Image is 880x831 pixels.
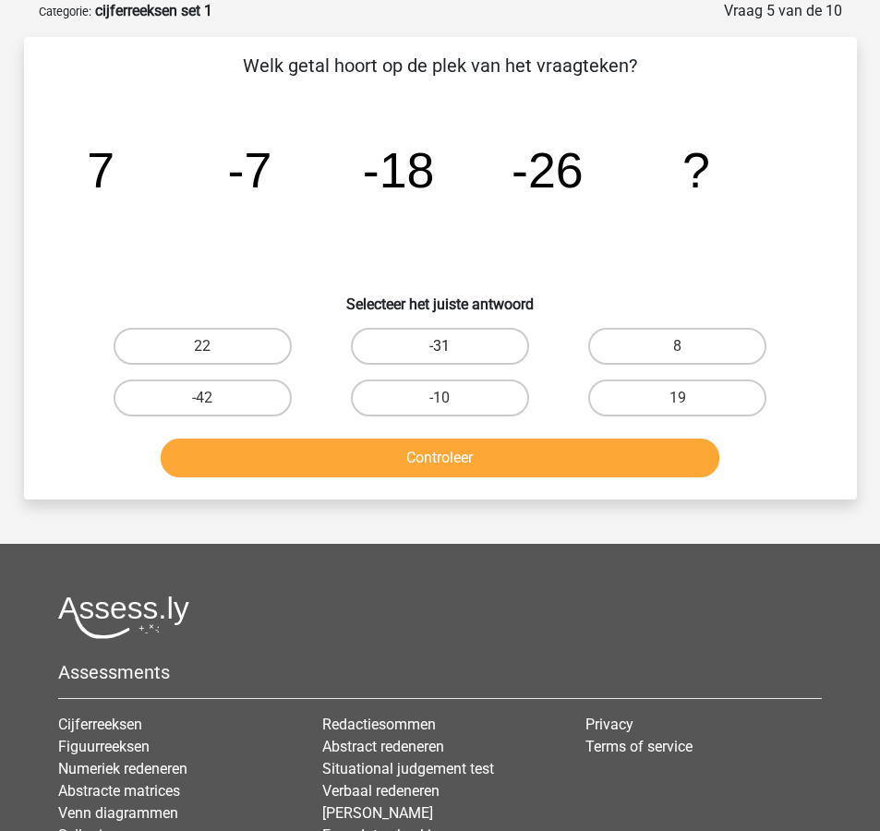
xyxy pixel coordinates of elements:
a: Cijferreeksen [58,716,142,733]
label: -42 [114,379,292,416]
tspan: -26 [512,142,584,198]
small: Categorie: [39,5,91,18]
a: Venn diagrammen [58,804,178,822]
strong: cijferreeksen set 1 [95,2,212,19]
a: [PERSON_NAME] [322,804,433,822]
label: -31 [351,328,529,365]
tspan: ? [682,142,710,198]
tspan: 7 [87,142,115,198]
a: Redactiesommen [322,716,436,733]
a: Situational judgement test [322,760,494,777]
a: Privacy [585,716,633,733]
a: Figuurreeksen [58,738,150,755]
label: 22 [114,328,292,365]
p: Welk getal hoort op de plek van het vraagteken? [54,52,827,79]
a: Verbaal redeneren [322,782,440,800]
label: 8 [588,328,766,365]
tspan: -7 [227,142,271,198]
h6: Selecteer het juiste antwoord [54,281,827,313]
tspan: -18 [362,142,434,198]
img: Assessly logo [58,596,189,639]
label: 19 [588,379,766,416]
a: Abstract redeneren [322,738,444,755]
a: Terms of service [585,738,693,755]
h5: Assessments [58,661,822,683]
label: -10 [351,379,529,416]
a: Numeriek redeneren [58,760,187,777]
button: Controleer [161,439,719,477]
a: Abstracte matrices [58,782,180,800]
